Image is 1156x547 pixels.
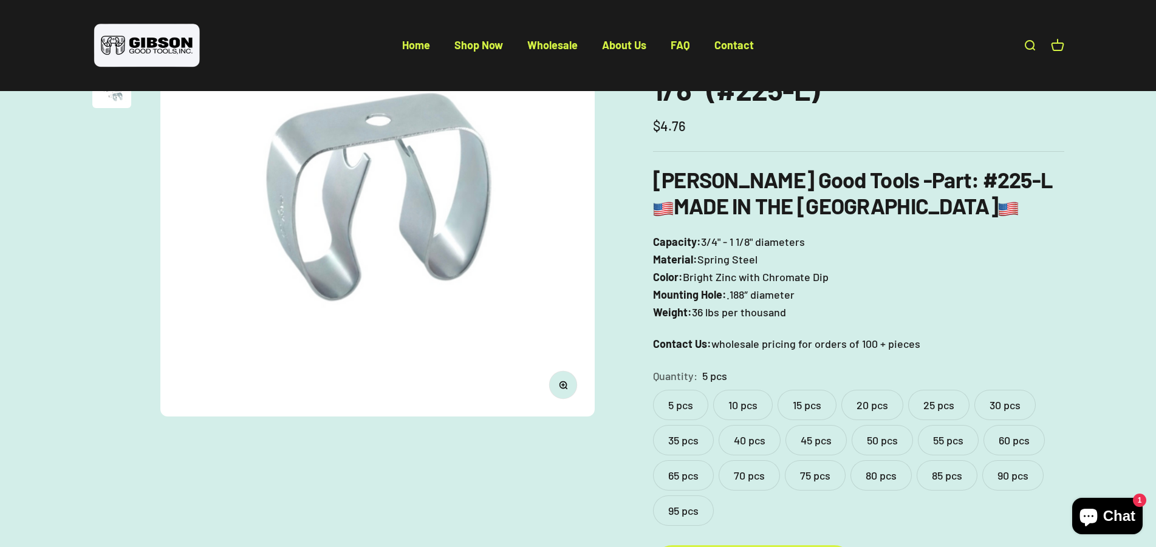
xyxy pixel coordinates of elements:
span: .188″ diameter [727,286,795,304]
p: 3/4" - 1 1/8" diameters [653,233,1064,321]
h1: Spring Steel Gripper Clip - Bright Zinc with Chromate Dip - 3/4"-1 1/8" (#225-L) [653,9,1064,105]
inbox-online-store-chat: Shopify online store chat [1069,498,1146,537]
b: Capacity: [653,235,701,248]
span: 36 lbs per thousand [692,304,786,321]
span: Spring Steel [697,251,758,268]
p: wholesale pricing for orders of 100 + pieces [653,335,1064,353]
legend: Quantity: [653,367,697,385]
b: Mounting Hole: [653,288,727,301]
b: Weight: [653,305,692,319]
b: : #225-L [971,166,1053,192]
button: Go to item 3 [92,73,131,112]
a: FAQ [671,38,690,52]
a: About Us [602,38,646,52]
sale-price: $4.76 [653,115,686,137]
b: Material: [653,253,697,266]
b: [PERSON_NAME] Good Tools - [653,166,971,192]
a: Wholesale [527,38,578,52]
a: Shop Now [454,38,503,52]
a: Home [402,38,430,52]
b: Color: [653,270,683,284]
b: MADE IN THE [GEOGRAPHIC_DATA] [653,192,1019,219]
variant-option-value: 5 pcs [702,367,727,385]
span: Bright Zinc with Chromate Dip [683,268,829,286]
a: Contact [714,38,754,52]
span: Part [932,166,971,192]
strong: Contact Us: [653,337,711,350]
